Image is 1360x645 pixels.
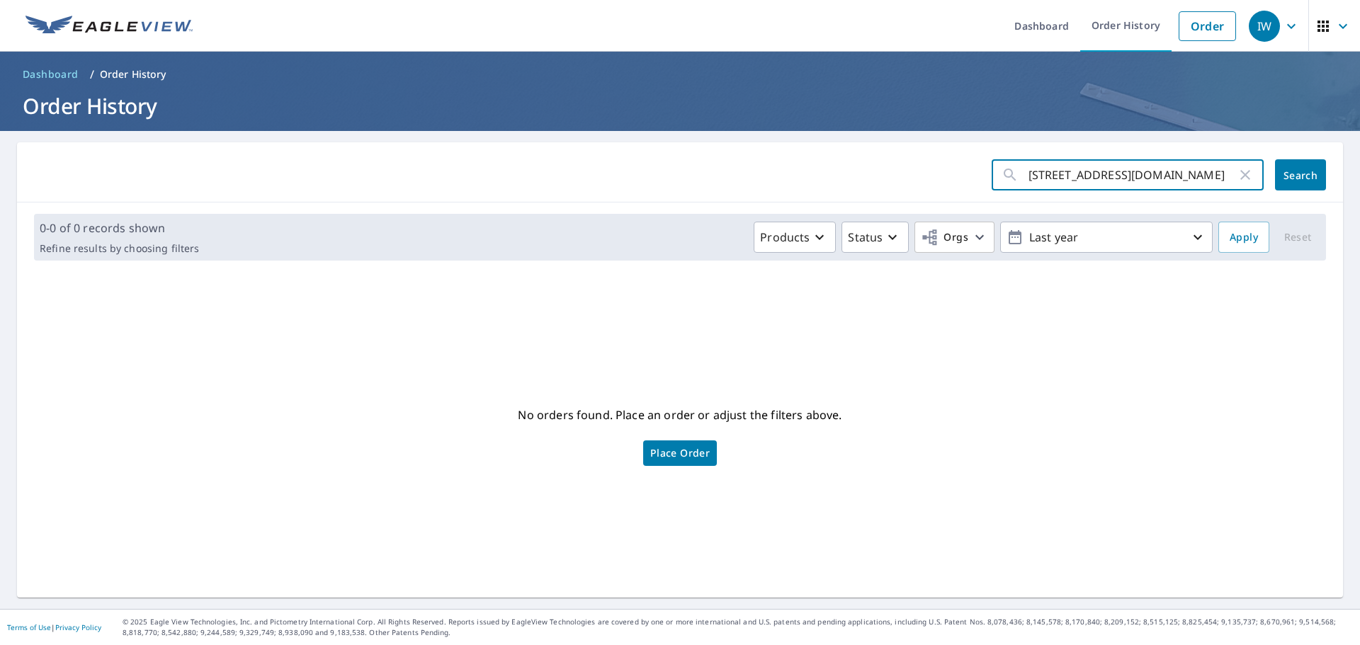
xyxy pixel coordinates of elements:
button: Last year [1000,222,1213,253]
nav: breadcrumb [17,63,1343,86]
p: Products [760,229,810,246]
div: IW [1249,11,1280,42]
span: Apply [1230,229,1258,246]
img: EV Logo [25,16,193,37]
a: Terms of Use [7,622,51,632]
p: | [7,623,101,632]
button: Status [841,222,909,253]
p: Refine results by choosing filters [40,242,199,255]
button: Products [754,222,836,253]
a: Order [1179,11,1236,41]
p: Status [848,229,883,246]
a: Dashboard [17,63,84,86]
p: 0-0 of 0 records shown [40,219,199,236]
span: Place Order [650,450,710,457]
button: Orgs [914,222,994,253]
span: Orgs [921,229,968,246]
a: Place Order [643,440,717,466]
p: Order History [100,67,166,81]
button: Apply [1218,222,1269,253]
h1: Order History [17,91,1343,120]
li: / [90,66,94,83]
p: Last year [1024,225,1189,250]
span: Search [1286,169,1315,182]
span: Dashboard [23,67,79,81]
p: © 2025 Eagle View Technologies, Inc. and Pictometry International Corp. All Rights Reserved. Repo... [123,617,1353,638]
a: Privacy Policy [55,622,101,632]
button: Search [1275,159,1326,190]
p: No orders found. Place an order or adjust the filters above. [518,404,841,426]
input: Address, Report #, Claim ID, etc. [1028,155,1237,195]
